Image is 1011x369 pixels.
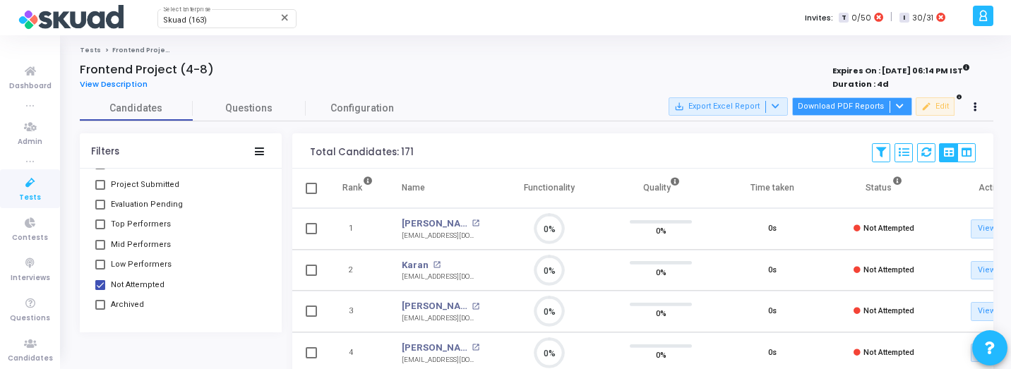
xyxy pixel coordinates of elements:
[828,169,940,208] th: Status
[19,192,41,204] span: Tests
[80,80,158,89] a: View Description
[111,277,164,294] span: Not Attempted
[493,169,605,208] th: Functionality
[832,61,970,77] strong: Expires On : [DATE] 06:14 PM IST
[768,347,777,359] div: 0s
[605,169,717,208] th: Quality
[280,12,291,23] mat-icon: Clear
[91,146,119,157] div: Filters
[8,353,53,365] span: Candidates
[472,344,479,351] mat-icon: open_in_new
[402,313,479,324] div: [EMAIL_ADDRESS][DOMAIN_NAME]
[111,196,183,213] span: Evaluation Pending
[111,176,179,193] span: Project Submitted
[80,78,148,90] span: View Description
[402,272,479,282] div: [EMAIL_ADDRESS][DOMAIN_NAME]
[916,97,955,116] button: Edit
[472,303,479,310] mat-icon: open_in_new
[402,355,479,365] div: [EMAIL_ADDRESS][DOMAIN_NAME]
[18,136,42,148] span: Admin
[402,180,425,195] div: Name
[402,217,468,231] a: [PERSON_NAME]
[750,180,794,195] div: Time taken
[839,13,848,23] span: T
[330,101,394,116] span: Configuration
[792,97,912,116] button: Download PDF Reports
[669,97,788,116] button: Export Excel Report
[832,78,889,90] strong: Duration : 4d
[890,10,892,25] span: |
[111,296,144,313] span: Archived
[10,313,50,325] span: Questions
[80,46,101,54] a: Tests
[111,256,172,273] span: Low Performers
[939,143,976,162] div: View Options
[9,80,52,92] span: Dashboard
[80,63,214,77] h4: Frontend Project (4-8)
[851,12,871,24] span: 0/50
[11,272,50,284] span: Interviews
[328,250,388,291] td: 2
[18,4,124,32] img: logo
[328,208,388,250] td: 1
[805,12,833,24] label: Invites:
[674,102,684,111] mat-icon: save_alt
[899,13,909,23] span: I
[921,102,931,111] mat-icon: edit
[863,348,914,357] span: Not Attempted
[310,147,414,158] div: Total Candidates: 171
[863,224,914,233] span: Not Attempted
[863,306,914,315] span: Not Attempted
[768,265,777,277] div: 0s
[402,258,429,272] a: Karan
[193,101,306,116] span: Questions
[111,216,171,233] span: Top Performers
[472,219,479,227] mat-icon: open_in_new
[402,231,479,241] div: [EMAIL_ADDRESS][DOMAIN_NAME]
[656,265,666,279] span: 0%
[768,306,777,317] div: 0s
[768,223,777,235] div: 0s
[656,224,666,238] span: 0%
[12,232,48,244] span: Contests
[656,306,666,320] span: 0%
[111,236,171,253] span: Mid Performers
[402,341,468,355] a: [PERSON_NAME]
[433,261,441,269] mat-icon: open_in_new
[656,348,666,362] span: 0%
[912,12,933,24] span: 30/31
[402,299,468,313] a: [PERSON_NAME] [PERSON_NAME]
[163,16,207,25] span: Skuad (163)
[80,327,282,349] button: Candidate Selection Status
[112,46,193,54] span: Frontend Project (4-8)
[328,291,388,332] td: 3
[328,169,388,208] th: Rank
[863,265,914,274] span: Not Attempted
[80,46,993,55] nav: breadcrumb
[80,101,193,116] span: Candidates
